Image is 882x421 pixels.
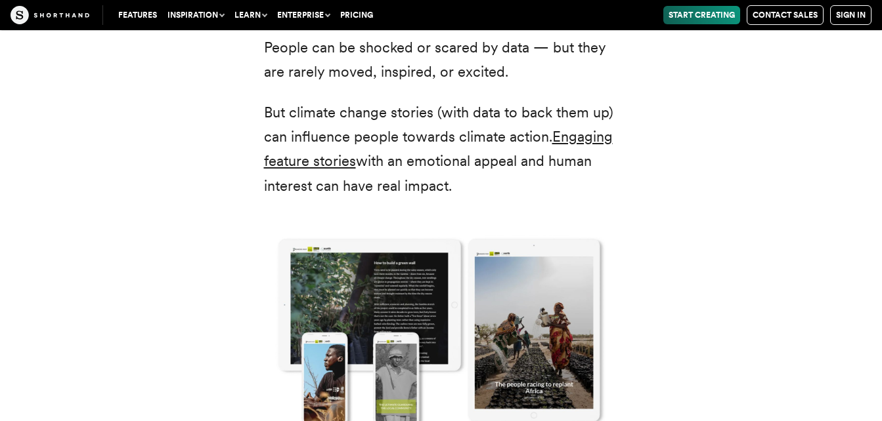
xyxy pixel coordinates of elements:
[747,5,824,25] a: Contact Sales
[264,35,619,85] p: People can be shocked or scared by data — but they are rarely moved, inspired, or excited.
[264,128,613,169] a: Engaging feature stories
[229,6,272,24] button: Learn
[663,6,740,24] a: Start Creating
[11,6,89,24] img: The Craft
[264,100,619,199] p: But climate change stories (with data to back them up) can influence people towards climate actio...
[113,6,162,24] a: Features
[335,6,378,24] a: Pricing
[272,6,335,24] button: Enterprise
[162,6,229,24] button: Inspiration
[830,5,871,25] a: Sign in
